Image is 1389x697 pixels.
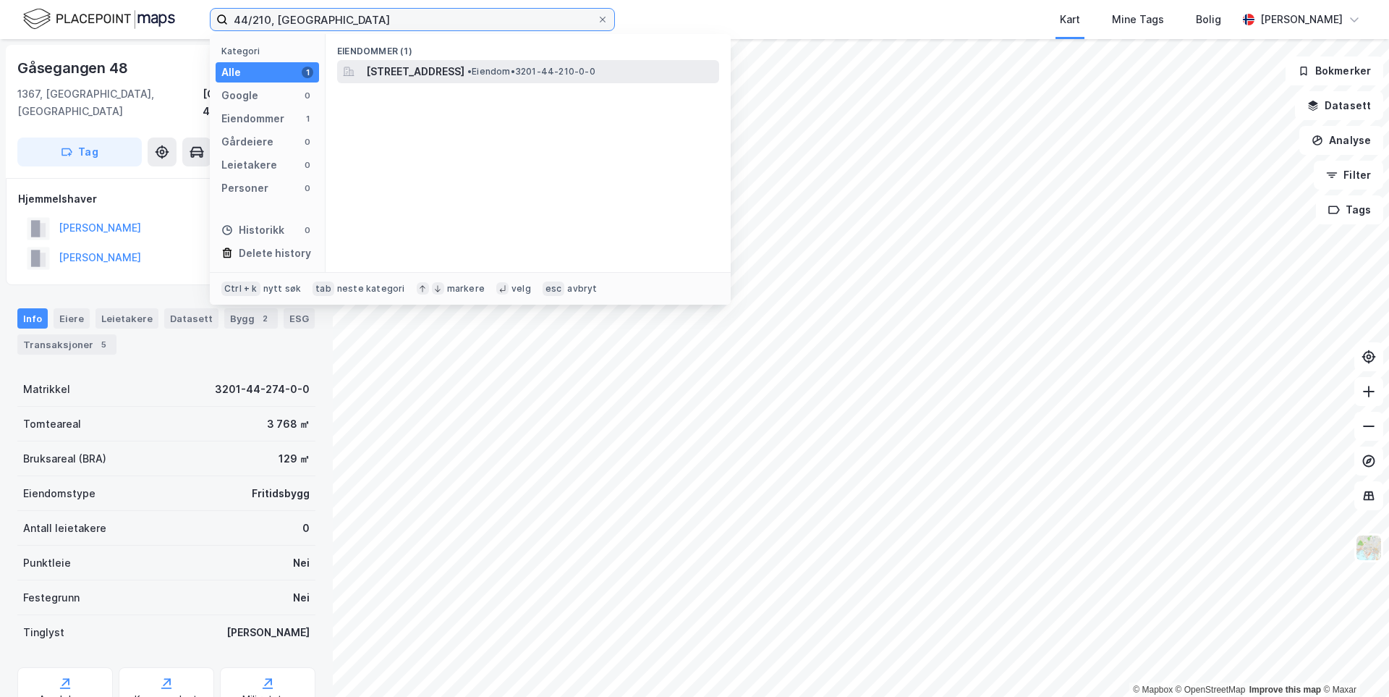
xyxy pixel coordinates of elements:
[96,337,111,352] div: 5
[567,283,597,295] div: avbryt
[1176,685,1246,695] a: OpenStreetMap
[221,133,273,151] div: Gårdeiere
[1316,195,1383,224] button: Tags
[23,589,80,607] div: Festegrunn
[1112,11,1164,28] div: Mine Tags
[1299,126,1383,155] button: Analyse
[1133,685,1173,695] a: Mapbox
[302,136,313,148] div: 0
[467,66,595,77] span: Eiendom • 3201-44-210-0-0
[221,110,284,127] div: Eiendommer
[511,283,531,295] div: velg
[17,56,130,80] div: Gåsegangen 48
[221,87,258,104] div: Google
[302,90,313,101] div: 0
[23,520,106,537] div: Antall leietakere
[23,415,81,433] div: Tomteareal
[95,308,158,329] div: Leietakere
[215,381,310,398] div: 3201-44-274-0-0
[1295,91,1383,120] button: Datasett
[302,224,313,236] div: 0
[1196,11,1221,28] div: Bolig
[54,308,90,329] div: Eiere
[302,182,313,194] div: 0
[1060,11,1080,28] div: Kart
[17,138,142,166] button: Tag
[1286,56,1383,85] button: Bokmerker
[302,67,313,78] div: 1
[221,64,241,81] div: Alle
[366,63,464,80] span: [STREET_ADDRESS]
[1317,628,1389,697] div: Kontrollprogram for chat
[17,85,203,120] div: 1367, [GEOGRAPHIC_DATA], [GEOGRAPHIC_DATA]
[221,46,319,56] div: Kategori
[228,9,597,30] input: Søk på adresse, matrikkel, gårdeiere, leietakere eller personer
[221,221,284,239] div: Historikk
[258,311,272,326] div: 2
[326,34,731,60] div: Eiendommer (1)
[293,554,310,572] div: Nei
[313,282,334,296] div: tab
[203,85,315,120] div: [GEOGRAPHIC_DATA], 44/274
[302,159,313,171] div: 0
[221,179,268,197] div: Personer
[23,624,64,641] div: Tinglyst
[543,282,565,296] div: esc
[239,245,311,262] div: Delete history
[23,450,106,468] div: Bruksareal (BRA)
[467,66,472,77] span: •
[293,589,310,607] div: Nei
[23,485,95,502] div: Eiendomstype
[164,308,218,329] div: Datasett
[226,624,310,641] div: [PERSON_NAME]
[221,282,260,296] div: Ctrl + k
[23,381,70,398] div: Matrikkel
[23,554,71,572] div: Punktleie
[263,283,302,295] div: nytt søk
[1314,161,1383,190] button: Filter
[1355,534,1382,562] img: Z
[1317,628,1389,697] iframe: Chat Widget
[279,450,310,468] div: 129 ㎡
[1249,685,1321,695] a: Improve this map
[302,520,310,537] div: 0
[17,308,48,329] div: Info
[221,156,277,174] div: Leietakere
[302,113,313,124] div: 1
[224,308,278,329] div: Bygg
[447,283,485,295] div: markere
[1260,11,1343,28] div: [PERSON_NAME]
[252,485,310,502] div: Fritidsbygg
[17,334,116,355] div: Transaksjoner
[23,7,175,32] img: logo.f888ab2527a4732fd821a326f86c7f29.svg
[284,308,315,329] div: ESG
[337,283,405,295] div: neste kategori
[18,190,315,208] div: Hjemmelshaver
[267,415,310,433] div: 3 768 ㎡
